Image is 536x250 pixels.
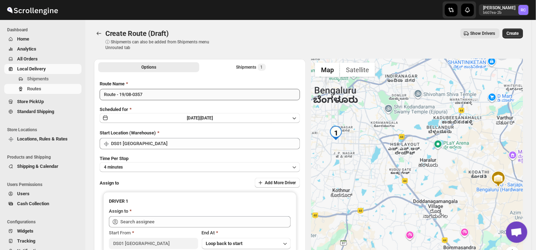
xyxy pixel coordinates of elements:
[255,178,300,188] button: Add More Driver
[201,62,302,72] button: Selected Shipments
[100,113,300,123] button: [DATE]|[DATE]
[4,54,82,64] button: All Orders
[519,5,529,15] span: Rahul Chopra
[120,216,291,228] input: Search assignee
[261,64,263,70] span: 1
[100,156,128,161] span: Time Per Stop
[4,161,82,171] button: Shipping & Calendar
[200,116,213,121] span: [DATE]
[109,198,291,205] h3: DRIVER 1
[94,28,104,38] button: Routes
[100,130,156,135] span: Start Location (Warehouse)
[109,208,128,215] div: Assign to
[7,182,82,187] span: Users Permissions
[4,236,82,246] button: Tracking
[17,228,33,234] span: Widgets
[17,56,38,62] span: All Orders
[202,238,291,249] button: Loop back to start
[483,11,516,15] p: b607ea-2b
[105,39,217,50] p: ⓘ Shipments can also be added from Shipments menu Unrouted tab
[17,164,58,169] span: Shipping & Calendar
[7,154,82,160] span: Products and Shipping
[521,8,526,12] text: RC
[141,64,156,70] span: Options
[202,229,291,236] div: End At
[4,199,82,209] button: Cash Collection
[17,36,29,42] span: Home
[471,31,495,36] span: Show Drivers
[17,136,68,142] span: Locations, Rules & Rates
[27,76,49,81] span: Shipments
[329,126,343,140] div: 1
[27,86,41,91] span: Routes
[100,162,300,172] button: 4 minutes
[7,27,82,33] span: Dashboard
[17,191,30,196] span: Users
[4,226,82,236] button: Widgets
[105,29,169,38] span: Create Route (Draft)
[479,4,529,16] button: User menu
[98,62,199,72] button: All Route Options
[265,180,296,186] span: Add More Driver
[100,81,125,86] span: Route Name
[506,222,527,243] a: Open chat
[17,99,44,104] span: Store PickUp
[109,230,131,235] span: Start From
[4,189,82,199] button: Users
[6,1,59,19] img: ScrollEngine
[503,28,523,38] button: Create
[507,31,519,36] span: Create
[17,46,36,52] span: Analytics
[17,238,35,244] span: Tracking
[100,180,119,186] span: Assign to
[461,28,500,38] button: Show Drivers
[483,5,516,11] p: [PERSON_NAME]
[4,44,82,54] button: Analytics
[17,109,54,114] span: Standard Shipping
[315,63,340,77] button: Show street map
[4,84,82,94] button: Routes
[17,66,46,71] span: Local Delivery
[206,241,243,246] span: Loop back to start
[100,107,128,112] span: Scheduled for
[4,34,82,44] button: Home
[4,134,82,144] button: Locations, Rules & Rates
[236,64,266,71] div: Shipments
[100,89,300,100] input: Eg: Bengaluru Route
[7,219,82,225] span: Configurations
[104,164,123,170] span: 4 minutes
[7,127,82,133] span: Store Locations
[187,116,200,121] span: [DATE] |
[111,138,300,149] input: Search location
[17,201,49,206] span: Cash Collection
[4,74,82,84] button: Shipments
[340,63,375,77] button: Show satellite imagery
